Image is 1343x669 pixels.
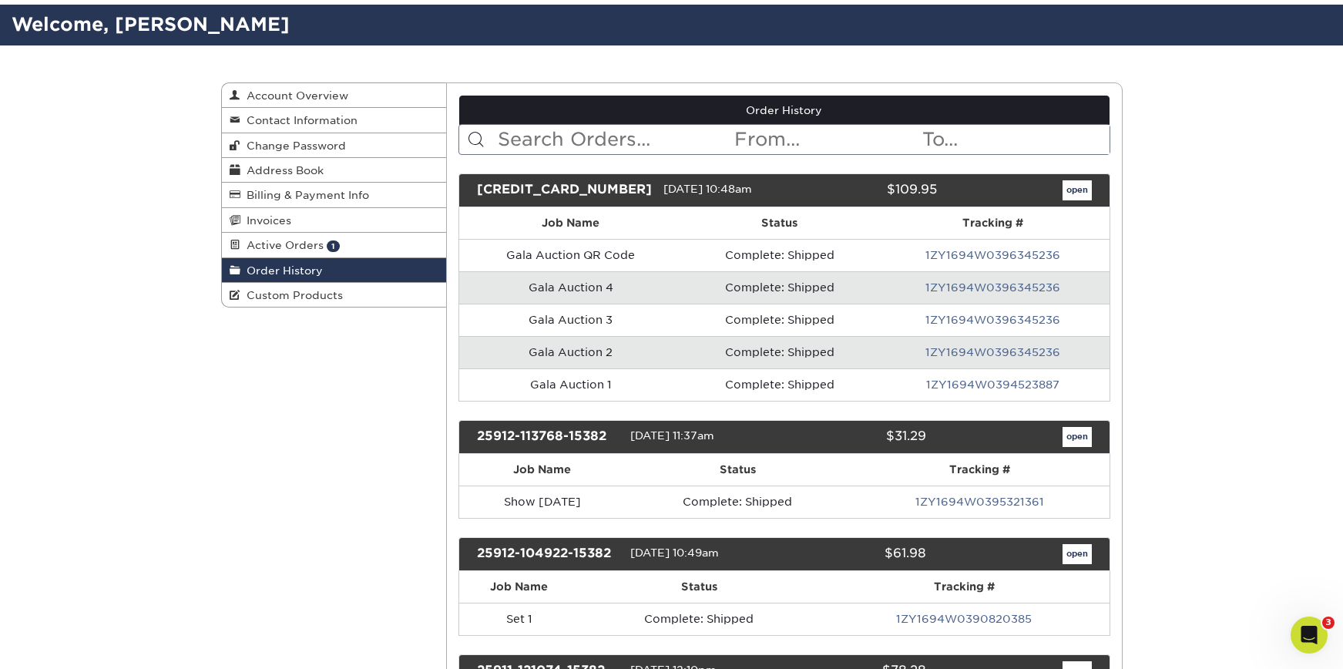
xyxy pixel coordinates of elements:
a: open [1063,427,1092,447]
th: Job Name [459,207,683,239]
span: Order History [240,264,323,277]
td: Complete: Shipped [683,239,876,271]
span: [DATE] 10:49am [630,546,719,559]
a: Custom Products [222,283,447,307]
a: 1ZY1694W0390820385 [896,613,1032,625]
th: Status [626,454,850,486]
td: Gala Auction QR Code [459,239,683,271]
input: Search Orders... [496,125,733,154]
td: Complete: Shipped [683,271,876,304]
a: Active Orders 1 [222,233,447,257]
th: Job Name [459,571,579,603]
span: Change Password [240,140,346,152]
td: Complete: Shipped [626,486,850,518]
span: 1 [327,240,340,252]
div: 25912-104922-15382 [465,544,630,564]
a: Order History [459,96,1110,125]
td: Gala Auction 2 [459,336,683,368]
a: 1ZY1694W0396345236 [925,281,1060,294]
iframe: Intercom live chat [1291,617,1328,654]
th: Tracking # [819,571,1110,603]
th: Tracking # [876,207,1109,239]
span: Invoices [240,214,291,227]
div: $61.98 [773,544,938,564]
td: Complete: Shipped [579,603,819,635]
td: Show [DATE] [459,486,626,518]
span: [DATE] 10:48am [663,183,752,195]
a: Order History [222,258,447,283]
th: Tracking # [850,454,1109,486]
td: Complete: Shipped [683,304,876,336]
a: 1ZY1694W0394523887 [926,378,1059,391]
div: [CREDIT_CARD_NUMBER] [465,180,663,200]
span: Address Book [240,164,324,176]
a: Change Password [222,133,447,158]
input: From... [733,125,921,154]
th: Job Name [459,454,626,486]
span: Billing & Payment Info [240,189,369,201]
span: Contact Information [240,114,358,126]
td: Gala Auction 3 [459,304,683,336]
a: 1ZY1694W0395321361 [915,496,1044,508]
a: 1ZY1694W0396345236 [925,346,1060,358]
th: Status [579,571,819,603]
div: $109.95 [794,180,948,200]
td: Gala Auction 1 [459,368,683,401]
a: 1ZY1694W0396345236 [925,314,1060,326]
span: Account Overview [240,89,348,102]
a: Billing & Payment Info [222,183,447,207]
th: Status [683,207,876,239]
div: 25912-113768-15382 [465,427,630,447]
div: $31.29 [773,427,938,447]
span: [DATE] 11:37am [630,429,714,442]
a: Address Book [222,158,447,183]
a: 1ZY1694W0396345236 [925,249,1060,261]
a: Account Overview [222,83,447,108]
td: Complete: Shipped [683,368,876,401]
span: Active Orders [240,239,324,251]
td: Gala Auction 4 [459,271,683,304]
span: Custom Products [240,289,343,301]
input: To... [921,125,1109,154]
td: Complete: Shipped [683,336,876,368]
span: 3 [1322,617,1335,629]
a: open [1063,544,1092,564]
a: Invoices [222,208,447,233]
td: Set 1 [459,603,579,635]
a: open [1063,180,1092,200]
a: Contact Information [222,108,447,133]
